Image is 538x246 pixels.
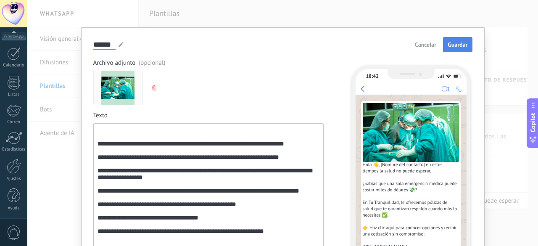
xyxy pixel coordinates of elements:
[363,103,459,162] img: Preview
[415,42,436,48] span: Cancelar
[101,71,134,105] img: Preview
[2,176,26,182] div: Ajustes
[448,42,467,48] span: Guardar
[366,73,379,79] div: 18:42
[2,147,26,152] div: Estadísticas
[443,37,472,52] button: Guardar
[411,38,440,51] button: Cancelar
[2,63,26,68] div: Calendario
[2,92,26,98] div: Listas
[93,59,324,67] span: Archivo adjunto
[2,119,26,125] div: Correo
[2,206,26,211] div: Ayuda
[93,111,324,120] span: Texto
[529,113,537,132] span: Copilot
[139,59,165,67] span: (opcional)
